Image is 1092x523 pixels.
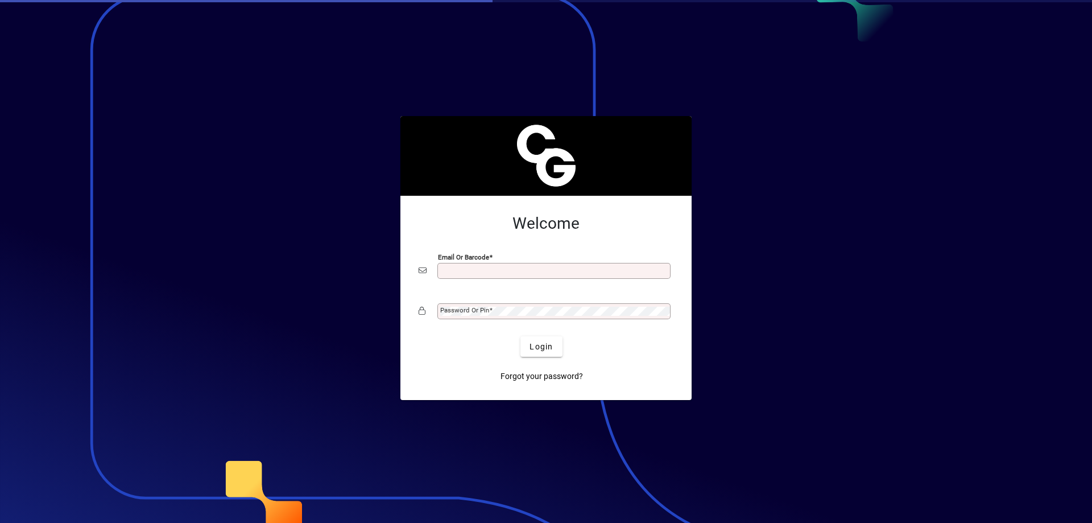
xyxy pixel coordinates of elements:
a: Forgot your password? [496,366,588,386]
button: Login [520,336,562,357]
span: Login [530,341,553,353]
mat-label: Email or Barcode [438,253,489,261]
mat-label: Password or Pin [440,306,489,314]
h2: Welcome [419,214,673,233]
span: Forgot your password? [500,370,583,382]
